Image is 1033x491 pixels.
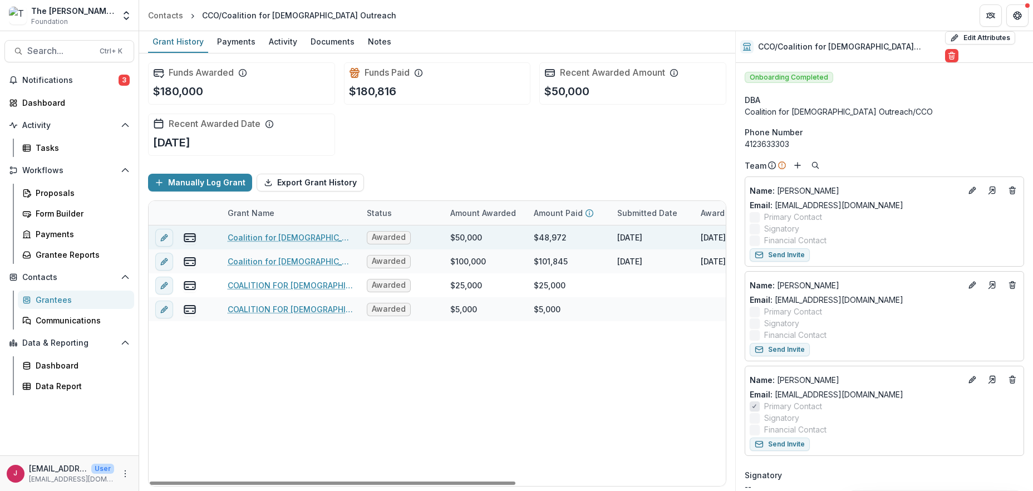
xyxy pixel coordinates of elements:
[750,295,773,305] span: Email:
[4,40,134,62] button: Search...
[148,33,208,50] div: Grant History
[750,374,961,386] a: Name: [PERSON_NAME]
[4,268,134,286] button: Open Contacts
[750,248,810,262] button: Send Invite
[750,186,775,195] span: Name :
[22,338,116,348] span: Data & Reporting
[155,253,173,271] button: edit
[701,232,726,243] div: [DATE]
[745,160,766,171] p: Team
[36,228,125,240] div: Payments
[4,71,134,89] button: Notifications3
[750,185,961,197] p: [PERSON_NAME]
[363,31,396,53] a: Notes
[363,33,396,50] div: Notes
[750,279,961,291] a: Name: [PERSON_NAME]
[945,49,958,62] button: Delete
[18,311,134,330] a: Communications
[694,201,778,225] div: Award Date
[97,45,125,57] div: Ctrl + K
[450,256,486,267] div: $100,000
[544,83,589,100] p: $50,000
[764,329,827,341] span: Financial Contact
[764,412,799,424] span: Signatory
[450,232,482,243] div: $50,000
[148,31,208,53] a: Grant History
[221,201,360,225] div: Grant Name
[764,211,822,223] span: Primary Contact
[144,7,401,23] nav: breadcrumb
[745,106,1024,117] div: Coalition for [DEMOGRAPHIC_DATA] Outreach/CCO
[148,9,183,21] div: Contacts
[1006,4,1029,27] button: Get Help
[611,201,694,225] div: Submitted Date
[764,223,799,234] span: Signatory
[1006,184,1019,197] button: Deletes
[228,279,353,291] a: COALITION FOR [DEMOGRAPHIC_DATA][PERSON_NAME] - [PERSON_NAME] - [DATE]
[966,278,979,292] button: Edit
[18,184,134,202] a: Proposals
[9,7,27,24] img: The Bolick Foundation
[745,72,833,83] span: Onboarding Completed
[36,380,125,392] div: Data Report
[36,208,125,219] div: Form Builder
[22,97,125,109] div: Dashboard
[534,207,583,219] p: Amount Paid
[534,256,568,267] div: $101,845
[750,185,961,197] a: Name: [PERSON_NAME]
[264,33,302,50] div: Activity
[745,126,803,138] span: Phone Number
[213,31,260,53] a: Payments
[155,229,173,247] button: edit
[750,389,903,400] a: Email: [EMAIL_ADDRESS][DOMAIN_NAME]
[372,281,406,290] span: Awarded
[444,201,527,225] div: Amount Awarded
[750,438,810,451] button: Send Invite
[750,343,810,356] button: Send Invite
[36,315,125,326] div: Communications
[14,470,18,477] div: jcline@bolickfoundation.org
[701,256,726,267] div: [DATE]
[36,360,125,371] div: Dashboard
[349,83,396,100] p: $180,816
[155,277,173,294] button: edit
[22,166,116,175] span: Workflows
[18,204,134,223] a: Form Builder
[750,199,903,211] a: Email: [EMAIL_ADDRESS][DOMAIN_NAME]
[534,303,560,315] div: $5,000
[764,424,827,435] span: Financial Contact
[306,31,359,53] a: Documents
[764,306,822,317] span: Primary Contact
[4,116,134,134] button: Open Activity
[360,201,444,225] div: Status
[534,232,567,243] div: $48,972
[450,303,477,315] div: $5,000
[809,159,822,172] button: Search
[694,207,752,219] div: Award Date
[183,303,196,316] button: view-payments
[764,317,799,329] span: Signatory
[372,233,406,242] span: Awarded
[983,181,1001,199] a: Go to contact
[745,469,782,481] span: Signatory
[450,279,482,291] div: $25,000
[750,374,961,386] p: [PERSON_NAME]
[155,301,173,318] button: edit
[966,373,979,386] button: Edit
[560,67,665,78] h2: Recent Awarded Amount
[228,256,353,267] a: Coalition for [DEMOGRAPHIC_DATA][PERSON_NAME] (COO) - 2023 - The [PERSON_NAME] Foundation Grant P...
[750,390,773,399] span: Email:
[36,249,125,261] div: Grantee Reports
[791,159,804,172] button: Add
[144,7,188,23] a: Contacts
[183,279,196,292] button: view-payments
[966,184,979,197] button: Edit
[617,256,642,267] div: [DATE]
[36,294,125,306] div: Grantees
[153,134,190,151] p: [DATE]
[22,273,116,282] span: Contacts
[764,400,822,412] span: Primary Contact
[1006,373,1019,386] button: Deletes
